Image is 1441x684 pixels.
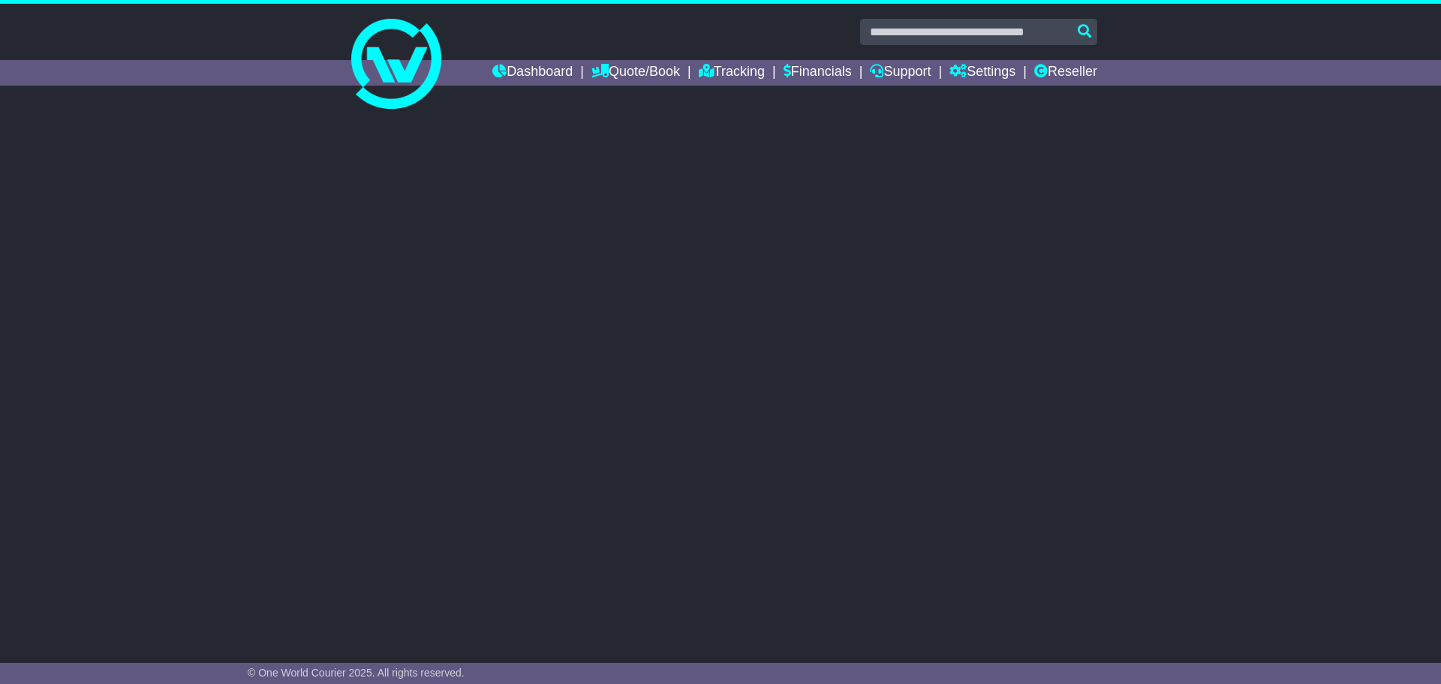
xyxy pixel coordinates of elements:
[248,667,465,679] span: © One World Courier 2025. All rights reserved.
[870,60,931,86] a: Support
[784,60,852,86] a: Financials
[492,60,573,86] a: Dashboard
[1034,60,1097,86] a: Reseller
[949,60,1015,86] a: Settings
[591,60,680,86] a: Quote/Book
[699,60,765,86] a: Tracking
